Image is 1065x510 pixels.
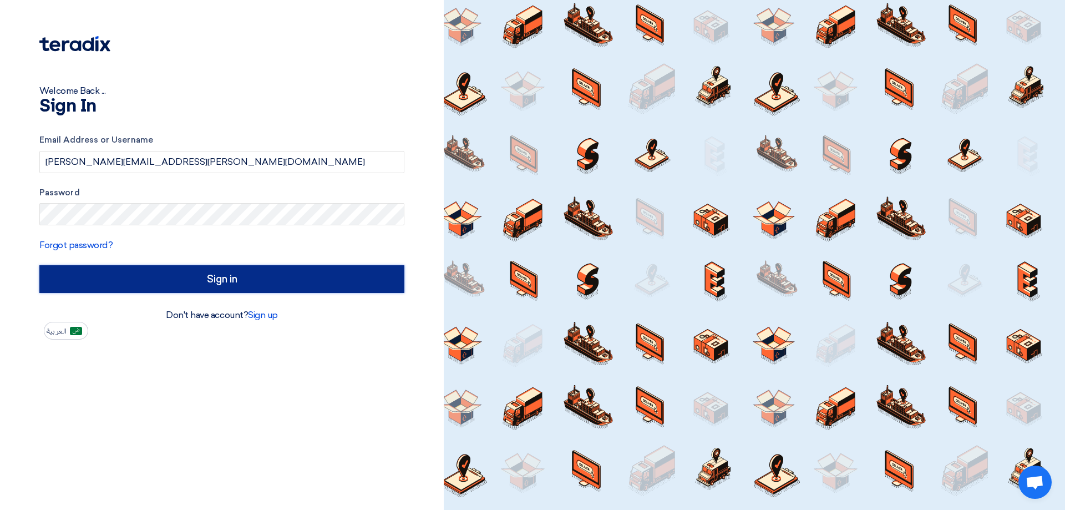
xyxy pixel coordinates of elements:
input: Enter your business email or username [39,151,404,173]
img: Teradix logo [39,36,110,52]
button: العربية [44,322,88,340]
input: Sign in [39,265,404,293]
div: Welcome Back ... [39,84,404,98]
span: العربية [47,327,67,335]
h1: Sign In [39,98,404,115]
a: Forgot password? [39,240,113,250]
div: Don't have account? [39,309,404,322]
img: ar-AR.png [70,327,82,335]
div: Open chat [1018,466,1052,499]
label: Email Address or Username [39,134,404,147]
a: Sign up [248,310,278,320]
label: Password [39,186,404,199]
